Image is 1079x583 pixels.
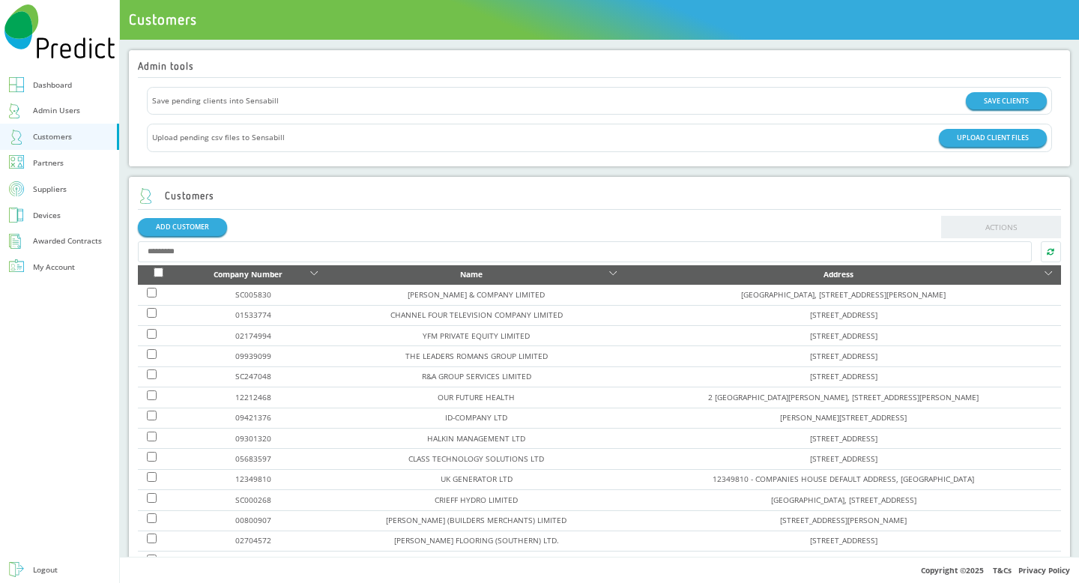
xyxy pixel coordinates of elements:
[394,535,559,546] a: [PERSON_NAME] FLOORING (SOUTHERN) LTD.
[4,4,115,58] img: Predict Mobile
[235,289,271,300] a: SC005830
[235,515,271,525] a: 00800907
[138,87,1061,152] div: Actions
[405,351,548,361] a: THE LEADERS ROMANS GROUP LIMITED
[635,268,1042,282] div: Address
[138,61,194,71] h2: Admin tools
[152,130,285,145] span: Upload pending csv files to Sensabill
[810,453,877,464] a: [STREET_ADDRESS]
[1018,565,1070,576] a: Privacy Policy
[408,289,545,300] a: [PERSON_NAME] & COMPANY LIMITED
[336,268,606,282] div: Name
[386,515,566,525] a: [PERSON_NAME] (BUILDERS MERCHANTS) LIMITED
[810,351,877,361] a: [STREET_ADDRESS]
[152,94,279,108] span: Save pending clients into Sensabill
[445,412,507,423] a: ID-COMPANY LTD
[235,433,271,444] a: 09301320
[33,563,58,577] div: Logout
[33,208,61,223] div: Devices
[713,474,974,484] a: 12349810 - COMPANIES HOUSE DEFAULT ADDRESS, [GEOGRAPHIC_DATA]
[438,392,515,402] a: OUR FUTURE HEALTH
[810,371,877,381] a: [STREET_ADDRESS]
[810,556,877,567] a: [STREET_ADDRESS]
[235,474,271,484] a: 12349810
[741,289,946,300] a: [GEOGRAPHIC_DATA], [STREET_ADDRESS][PERSON_NAME]
[33,156,64,170] div: Partners
[939,129,1047,146] button: UPLOAD CLIENT FILES
[810,535,877,546] a: [STREET_ADDRESS]
[120,557,1079,583] div: Copyright © 2025
[33,78,72,92] div: Dashboard
[780,515,907,525] a: [STREET_ADDRESS][PERSON_NAME]
[33,234,102,248] div: Awarded Contracts
[458,556,495,567] a: WATERAID
[33,182,67,196] div: Suppliers
[810,309,877,320] a: [STREET_ADDRESS]
[235,392,271,402] a: 12212468
[771,495,916,505] a: [GEOGRAPHIC_DATA], [STREET_ADDRESS]
[235,351,271,361] a: 09939099
[235,556,271,567] a: 01787329
[390,309,563,320] a: CHANNEL FOUR TELEVISION COMPANY LIMITED
[235,309,271,320] a: 01533774
[33,260,75,274] div: My Account
[33,103,80,118] div: Admin Users
[235,535,271,546] a: 02704572
[235,495,271,505] a: SC000268
[138,218,227,235] a: ADD CUSTOMER
[810,433,877,444] a: [STREET_ADDRESS]
[993,565,1012,576] a: T&Cs
[408,453,544,464] a: CLASS TECHNOLOGY SOLUTIONS LTD
[780,412,907,423] a: [PERSON_NAME][STREET_ADDRESS]
[810,330,877,341] a: [STREET_ADDRESS]
[235,371,271,381] a: SC247048
[422,371,531,381] a: R&A GROUP SERVICES LIMITED
[235,412,271,423] a: 09421376
[441,474,513,484] a: UK GENERATOR LTD
[189,268,307,282] div: Company Number
[708,392,979,402] a: 2 [GEOGRAPHIC_DATA][PERSON_NAME], [STREET_ADDRESS][PERSON_NAME]
[33,130,72,144] div: Customers
[435,495,518,505] a: CRIEFF HYDRO LIMITED
[427,433,525,444] a: HALKIN MANAGEMENT LTD
[235,453,271,464] a: 05683597
[966,92,1047,109] button: SAVE CLIENTS
[235,330,271,341] a: 02174994
[138,188,214,205] h2: Customers
[423,330,530,341] a: YFM PRIVATE EQUITY LIMITED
